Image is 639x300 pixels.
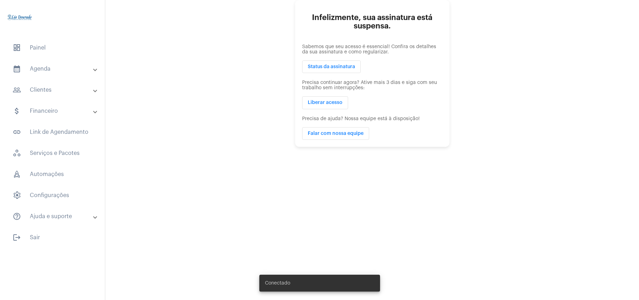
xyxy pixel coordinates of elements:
[13,65,94,73] mat-panel-title: Agenda
[13,212,21,221] mat-icon: sidenav icon
[308,100,342,105] span: Liberar acesso
[265,280,290,287] span: Conectado
[13,86,94,94] mat-panel-title: Clientes
[13,170,21,178] span: sidenav icon
[4,81,105,98] mat-expansion-panel-header: sidenav iconClientes
[13,128,21,136] mat-icon: sidenav icon
[302,96,348,109] button: Liberar acesso
[13,44,21,52] span: sidenav icon
[13,212,94,221] mat-panel-title: Ajuda e suporte
[308,64,355,69] span: Status da assinatura
[4,208,105,225] mat-expansion-panel-header: sidenav iconAjuda e suporte
[7,124,98,141] span: Link de Agendamento
[13,191,21,200] span: sidenav icon
[302,13,442,30] h2: Infelizmente, sua assinatura está suspensa.
[4,103,105,119] mat-expansion-panel-header: sidenav iconFinanceiro
[13,233,21,242] mat-icon: sidenav icon
[7,145,98,162] span: Serviços e Pacotes
[302,80,442,91] p: Precisa continuar agora? Ative mais 3 dias e siga com seu trabalho sem interrupções:
[302,44,442,55] p: Sabemos que seu acesso é essencial! Confira os detalhes da sua assinatura e como regularizar.
[6,4,34,32] img: 4c910ca3-f26c-c648-53c7-1a2041c6e520.jpg
[13,107,21,115] mat-icon: sidenav icon
[4,60,105,77] mat-expansion-panel-header: sidenav iconAgenda
[7,229,98,246] span: Sair
[7,166,98,183] span: Automações
[302,60,361,73] button: Status da assinatura
[7,39,98,56] span: Painel
[308,131,364,136] span: Falar com nossa equipe
[302,127,369,140] button: Falar com nossa equipe
[7,187,98,204] span: Configurações
[13,149,21,157] span: sidenav icon
[13,86,21,94] mat-icon: sidenav icon
[13,65,21,73] mat-icon: sidenav icon
[13,107,94,115] mat-panel-title: Financeiro
[302,116,442,122] p: Precisa de ajuda? Nossa equipe está à disposição!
